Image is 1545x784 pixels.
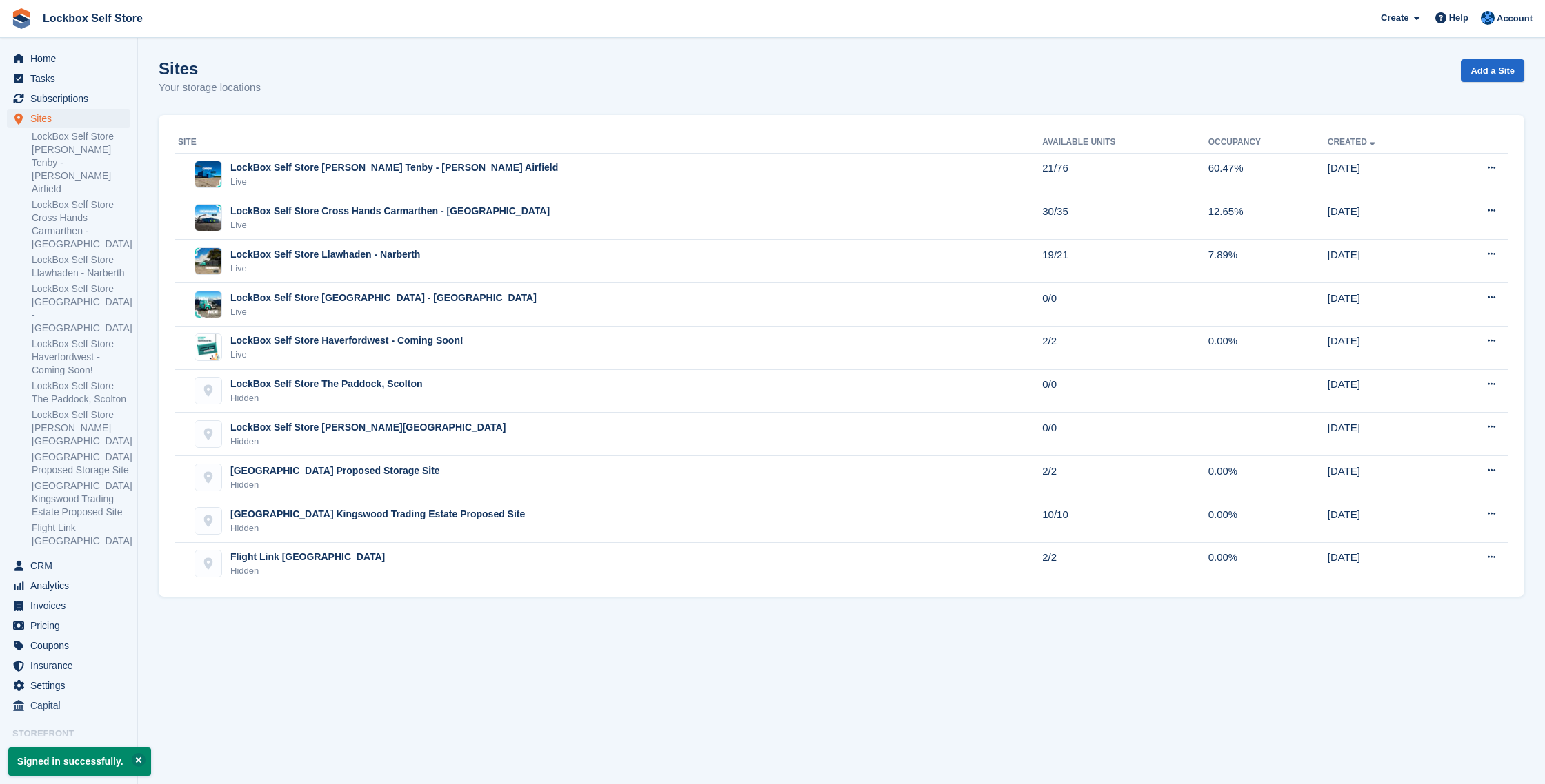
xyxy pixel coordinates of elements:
td: [DATE] [1328,369,1442,413]
div: LockBox Self Store Llawhaden - Narberth [230,247,420,262]
td: 2/2 [1042,456,1208,499]
td: [DATE] [1328,283,1442,327]
div: Live [230,218,550,232]
div: Live [230,305,537,319]
a: menu [7,69,130,88]
a: menu [7,556,130,575]
span: Create [1381,11,1408,25]
th: Site [175,132,1042,154]
a: LockBox Self Store Haverfordwest - Coming Soon! [32,338,130,377]
td: 10/10 [1042,499,1208,543]
a: Flight Link [GEOGRAPHIC_DATA] [32,522,130,548]
a: menu [7,49,130,68]
span: Subscriptions [30,89,113,108]
td: 0.00% [1208,542,1328,585]
td: 2/2 [1042,326,1208,369]
p: Signed in successfully. [8,747,151,776]
span: Invoices [30,596,113,615]
img: Image of LockBox Self Store East Cardiff - Ocean Park site [195,291,221,318]
td: 7.89% [1208,240,1328,283]
span: Account [1497,12,1533,25]
div: Hidden [230,478,440,492]
a: LockBox Self Store [PERSON_NAME] Tenby - [PERSON_NAME] Airfield [32,130,130,196]
td: 2/2 [1042,542,1208,585]
div: [GEOGRAPHIC_DATA] Kingswood Trading Estate Proposed Site [230,507,525,522]
a: menu [7,576,130,595]
div: [GEOGRAPHIC_DATA] Proposed Storage Site [230,464,440,478]
a: [GEOGRAPHIC_DATA] Kingswood Trading Estate Proposed Site [32,479,130,519]
img: Flight Link New Depot site image placeholder [195,550,221,577]
div: Hidden [230,435,506,448]
img: Image of LockBox Self Store Cross Hands Carmarthen - Parc Mawr site [195,205,221,231]
td: [DATE] [1328,413,1442,456]
td: 0/0 [1042,369,1208,413]
a: menu [7,616,130,635]
div: Live [230,175,558,189]
div: LockBox Self Store Cross Hands Carmarthen - [GEOGRAPHIC_DATA] [230,204,550,218]
td: 0/0 [1042,413,1208,456]
a: menu [7,656,130,675]
a: LockBox Self Store Llawhaden - Narberth [32,254,130,280]
img: Pembroke Dock Kingswood Trading Estate Proposed Site site image placeholder [195,508,221,534]
a: menu [7,596,130,615]
span: Capital [30,696,113,715]
td: [DATE] [1328,326,1442,369]
td: [DATE] [1328,456,1442,499]
th: Occupancy [1208,132,1328,154]
td: 30/35 [1042,196,1208,240]
a: Created [1328,137,1378,147]
span: Storefront [12,727,137,741]
p: Your storage locations [159,80,261,96]
div: LockBox Self Store [PERSON_NAME] Tenby - [PERSON_NAME] Airfield [230,161,558,175]
span: Tasks [30,69,113,88]
span: Sites [30,109,113,128]
td: 19/21 [1042,240,1208,283]
td: [DATE] [1328,542,1442,585]
h1: Sites [159,59,261,78]
a: menu [7,696,130,715]
a: menu [7,109,130,128]
span: Pricing [30,616,113,635]
span: CRM [30,556,113,575]
span: Analytics [30,576,113,595]
span: Home [30,49,113,68]
span: Help [1449,11,1468,25]
td: [DATE] [1328,196,1442,240]
a: menu [7,89,130,108]
img: Image of LockBox Self Store Carew Tenby - Carew Airfield site [195,161,221,187]
td: 60.47% [1208,153,1328,196]
img: LockBox Self Store Waterston, Milford site image placeholder [195,421,221,447]
span: Coupons [30,636,113,655]
td: 0.00% [1208,456,1328,499]
div: LockBox Self Store [GEOGRAPHIC_DATA] - [GEOGRAPHIC_DATA] [230,291,537,305]
div: Hidden [230,522,525,535]
div: LockBox Self Store Haverfordwest - Coming Soon! [230,333,464,348]
td: 12.65% [1208,196,1328,240]
a: LockBox Self Store [PERSON_NAME][GEOGRAPHIC_DATA] [32,409,130,448]
a: menu [7,636,130,655]
img: Image of LockBox Self Store Haverfordwest - Coming Soon! site [195,334,221,360]
img: Pembroke Dock Proposed Storage Site site image placeholder [195,464,221,491]
th: Available Units [1042,132,1208,154]
img: Image of LockBox Self Store Llawhaden - Narberth site [195,248,221,274]
img: LockBox Self Store The Paddock, Scolton site image placeholder [195,378,221,404]
div: Live [230,348,464,362]
a: [GEOGRAPHIC_DATA] Proposed Storage Site [32,451,130,477]
a: LockBox Self Store The Paddock, Scolton [32,380,130,406]
div: LockBox Self Store The Paddock, Scolton [230,377,423,391]
td: 0.00% [1208,499,1328,543]
a: Lockbox Self Store [37,7,148,30]
a: menu [7,676,130,695]
div: Hidden [230,391,423,405]
a: LockBox Self Store [GEOGRAPHIC_DATA] - [GEOGRAPHIC_DATA] [32,282,130,335]
td: 0.00% [1208,326,1328,369]
td: [DATE] [1328,153,1442,196]
div: Live [230,262,420,276]
td: [DATE] [1328,240,1442,283]
td: 0/0 [1042,283,1208,327]
a: Add a Site [1461,59,1524,82]
div: LockBox Self Store [PERSON_NAME][GEOGRAPHIC_DATA] [230,420,506,435]
span: Settings [30,676,113,695]
div: Hidden [230,564,385,578]
td: 21/76 [1042,153,1208,196]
